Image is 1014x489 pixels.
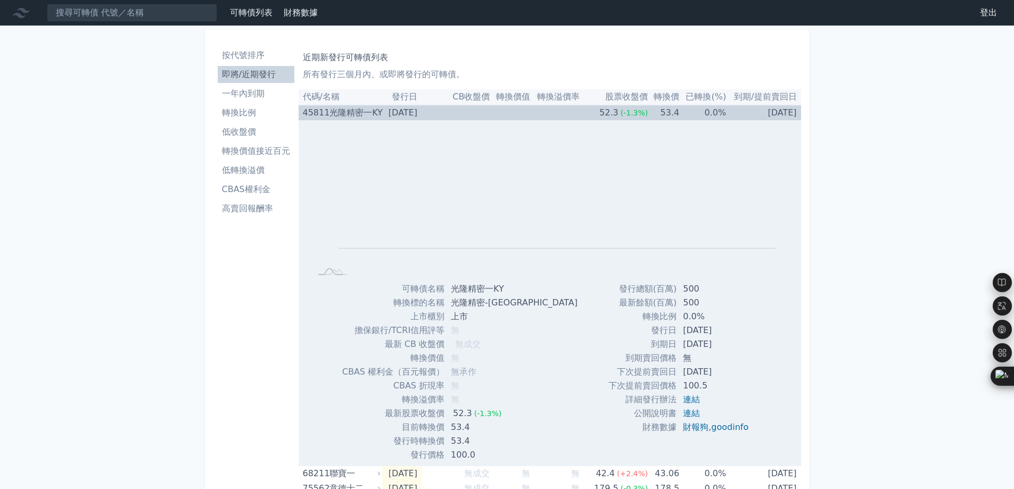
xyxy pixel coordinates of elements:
[444,420,586,434] td: 53.4
[726,466,801,481] td: [DATE]
[422,89,490,105] th: CB收盤價
[451,407,474,420] div: 52.3
[490,89,530,105] th: 轉換價值
[218,145,294,158] li: 轉換價值接近百元
[342,310,444,324] td: 上市櫃別
[342,296,444,310] td: 轉換標的名稱
[608,393,677,407] td: 詳細發行辦法
[608,310,677,324] td: 轉換比例
[218,181,294,198] a: CBAS權利金
[608,407,677,420] td: 公開說明書
[299,89,383,105] th: 代碼/名稱
[218,68,294,81] li: 即將/近期發行
[218,126,294,138] li: 低收盤價
[679,89,726,105] th: 已轉換(%)
[342,434,444,448] td: 發行時轉換價
[648,105,679,120] td: 53.4
[522,468,530,478] span: 無
[677,296,757,310] td: 500
[679,105,726,120] td: 0.0%
[530,89,580,105] th: 轉換溢價率
[608,296,677,310] td: 最新餘額(百萬)
[444,448,586,462] td: 100.0
[218,202,294,215] li: 高賣回報酬率
[342,379,444,393] td: CBAS 折現率
[329,466,378,481] div: 聯寶一
[474,409,502,418] span: (-1.3%)
[218,106,294,119] li: 轉換比例
[444,282,586,296] td: 光隆精密一KY
[677,351,757,365] td: 無
[451,380,459,391] span: 無
[683,394,700,404] a: 連結
[571,468,580,478] span: 無
[218,87,294,100] li: 一年內到期
[444,310,586,324] td: 上市
[677,420,757,434] td: ,
[961,438,1014,489] div: 聊天小工具
[342,351,444,365] td: 轉換價值
[451,394,459,404] span: 無
[683,422,708,432] a: 財報狗
[328,137,776,264] g: Chart
[677,324,757,337] td: [DATE]
[571,107,580,118] span: 無
[608,420,677,434] td: 財務數據
[342,282,444,296] td: 可轉債名稱
[303,105,327,120] div: 45811
[342,393,444,407] td: 轉換溢價率
[677,310,757,324] td: 0.0%
[444,434,586,448] td: 53.4
[342,407,444,420] td: 最新股票收盤價
[971,4,1005,21] a: 登出
[382,466,422,481] td: [DATE]
[617,469,648,478] span: (+2.4%)
[677,282,757,296] td: 500
[284,7,318,18] a: 財務數據
[342,324,444,337] td: 擔保銀行/TCRI信用評等
[218,85,294,102] a: 一年內到期
[218,143,294,160] a: 轉換價值接近百元
[342,448,444,462] td: 發行價格
[961,438,1014,489] iframe: Chat Widget
[218,47,294,64] a: 按代號排序
[382,105,422,120] td: [DATE]
[608,379,677,393] td: 下次提前賣回價格
[218,123,294,140] a: 低收盤價
[218,200,294,217] a: 高賣回報酬率
[608,282,677,296] td: 發行總額(百萬)
[218,162,294,179] a: 低轉換溢價
[608,324,677,337] td: 發行日
[342,420,444,434] td: 目前轉換價
[580,89,648,105] th: 股票收盤價
[329,105,378,120] div: 光隆精密一KY
[230,7,273,18] a: 可轉債列表
[218,66,294,83] a: 即將/近期發行
[464,107,490,118] span: 無成交
[679,466,726,481] td: 0.0%
[218,164,294,177] li: 低轉換溢價
[726,89,801,105] th: 到期/提前賣回日
[303,466,327,481] div: 68211
[683,408,700,418] a: 連結
[677,365,757,379] td: [DATE]
[597,105,621,120] div: 52.3
[522,107,530,118] span: 無
[218,104,294,121] a: 轉換比例
[218,49,294,62] li: 按代號排序
[648,89,679,105] th: 轉換價
[451,367,476,377] span: 無承作
[451,325,459,335] span: 無
[455,339,481,349] span: 無成交
[621,109,648,117] span: (-1.3%)
[464,468,490,478] span: 無成交
[218,183,294,196] li: CBAS權利金
[303,68,797,81] p: 所有發行三個月內、或即將發行的可轉債。
[608,337,677,351] td: 到期日
[726,105,801,120] td: [DATE]
[382,89,422,105] th: 發行日
[593,466,617,481] div: 42.4
[608,365,677,379] td: 下次提前賣回日
[711,422,748,432] a: goodinfo
[303,51,797,64] h1: 近期新發行可轉債列表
